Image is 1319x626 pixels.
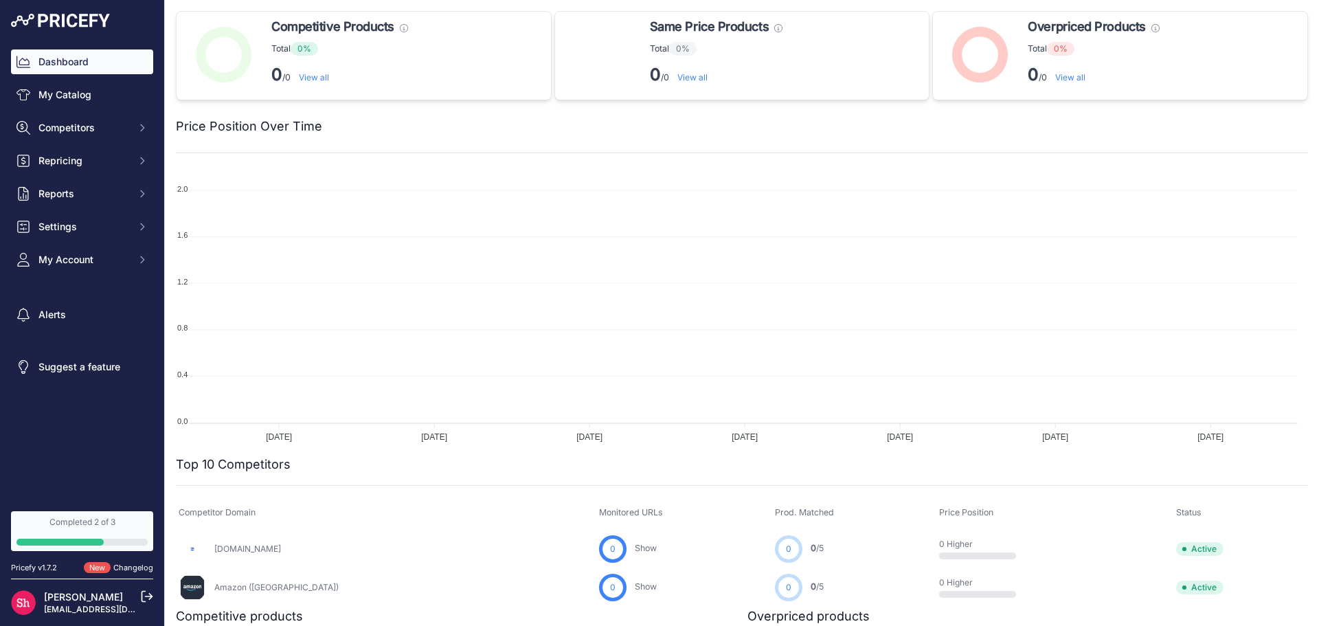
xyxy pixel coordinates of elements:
tspan: [DATE] [421,432,447,442]
a: View all [1055,72,1085,82]
p: /0 [650,64,782,86]
span: 0 [786,543,791,555]
tspan: 0.0 [177,417,188,425]
span: 0 [786,581,791,594]
strong: 0 [650,65,661,85]
div: Pricefy v1.7.2 [11,562,57,574]
img: Pricefy Logo [11,14,110,27]
span: Competitor Domain [179,507,256,517]
a: Changelog [113,563,153,572]
a: [PERSON_NAME] [44,591,123,603]
span: My Account [38,253,128,267]
h2: Price Position Over Time [176,117,322,136]
span: Competitors [38,121,128,135]
p: 0 Higher [939,577,1027,588]
span: Reports [38,187,128,201]
span: Monitored URLs [599,507,663,517]
span: 0% [291,42,318,56]
span: 0 [610,581,616,594]
span: Same Price Products [650,17,769,36]
a: Alerts [11,302,153,327]
p: 0 Higher [939,539,1027,550]
div: Completed 2 of 3 [16,517,148,528]
tspan: [DATE] [1197,432,1224,442]
tspan: 1.6 [177,231,188,239]
span: Active [1176,542,1224,556]
strong: 0 [271,65,282,85]
button: Reports [11,181,153,206]
a: [DOMAIN_NAME] [214,544,281,554]
tspan: 0.8 [177,324,188,332]
a: Completed 2 of 3 [11,511,153,551]
tspan: [DATE] [887,432,913,442]
tspan: 1.2 [177,278,188,286]
p: Total [1028,42,1159,56]
nav: Sidebar [11,49,153,495]
h2: Top 10 Competitors [176,455,291,474]
strong: 0 [1028,65,1039,85]
a: My Catalog [11,82,153,107]
span: Competitive Products [271,17,394,36]
button: Competitors [11,115,153,140]
tspan: [DATE] [266,432,292,442]
a: View all [299,72,329,82]
a: Show [635,543,657,553]
a: View all [677,72,708,82]
span: Active [1176,581,1224,594]
tspan: 2.0 [177,185,188,193]
h2: Competitive products [176,607,303,626]
span: Prod. Matched [775,507,834,517]
p: Total [650,42,782,56]
span: 0% [1047,42,1074,56]
a: Amazon ([GEOGRAPHIC_DATA]) [214,582,339,592]
button: Settings [11,214,153,239]
p: Total [271,42,408,56]
a: Suggest a feature [11,355,153,379]
span: New [84,562,111,574]
span: Settings [38,220,128,234]
span: Overpriced Products [1028,17,1145,36]
tspan: [DATE] [576,432,602,442]
button: My Account [11,247,153,272]
tspan: [DATE] [1042,432,1068,442]
tspan: 0.4 [177,370,188,379]
a: 0/5 [811,581,824,592]
h2: Overpriced products [747,607,870,626]
a: 0/5 [811,543,824,553]
span: 0 [811,581,816,592]
span: 0% [669,42,697,56]
a: Dashboard [11,49,153,74]
span: Repricing [38,154,128,168]
p: /0 [271,64,408,86]
a: Show [635,581,657,592]
span: Price Position [939,507,993,517]
button: Repricing [11,148,153,173]
span: Status [1176,507,1202,517]
span: 0 [610,543,616,555]
tspan: [DATE] [732,432,758,442]
a: [EMAIL_ADDRESS][DOMAIN_NAME] [44,604,188,614]
span: 0 [811,543,816,553]
p: /0 [1028,64,1159,86]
